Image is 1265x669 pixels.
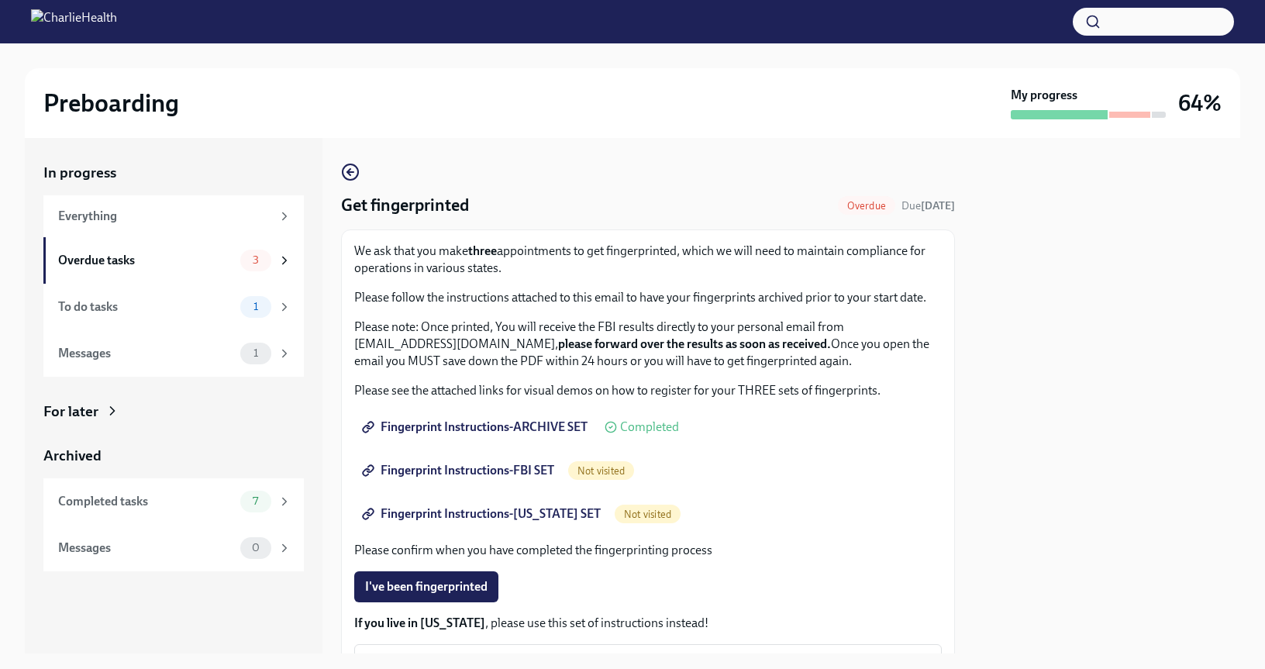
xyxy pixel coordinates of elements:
[58,540,234,557] div: Messages
[620,421,679,433] span: Completed
[43,525,304,571] a: Messages0
[901,199,955,212] span: Due
[921,199,955,212] strong: [DATE]
[43,195,304,237] a: Everything
[365,506,601,522] span: Fingerprint Instructions-[US_STATE] SET
[341,194,469,217] h4: Get fingerprinted
[354,498,612,529] a: Fingerprint Instructions-[US_STATE] SET
[365,579,488,595] span: I've been fingerprinted
[354,615,942,632] p: , please use this set of instructions instead!
[58,252,234,269] div: Overdue tasks
[58,208,271,225] div: Everything
[838,200,895,212] span: Overdue
[1178,89,1222,117] h3: 64%
[43,88,179,119] h2: Preboarding
[354,542,942,559] p: Please confirm when you have completed the fingerprinting process
[43,402,304,422] a: For later
[568,465,634,477] span: Not visited
[354,571,498,602] button: I've been fingerprinted
[354,616,485,630] strong: If you live in [US_STATE]
[43,330,304,377] a: Messages1
[43,446,304,466] a: Archived
[43,237,304,284] a: Overdue tasks3
[354,289,942,306] p: Please follow the instructions attached to this email to have your fingerprints archived prior to...
[244,301,267,312] span: 1
[58,345,234,362] div: Messages
[468,243,497,258] strong: three
[354,455,565,486] a: Fingerprint Instructions-FBI SET
[243,542,269,553] span: 0
[58,298,234,316] div: To do tasks
[31,9,117,34] img: CharlieHealth
[243,495,267,507] span: 7
[244,347,267,359] span: 1
[354,382,942,399] p: Please see the attached links for visual demos on how to register for your THREE sets of fingerpr...
[365,419,588,435] span: Fingerprint Instructions-ARCHIVE SET
[43,163,304,183] a: In progress
[43,284,304,330] a: To do tasks1
[365,463,554,478] span: Fingerprint Instructions-FBI SET
[901,198,955,213] span: August 25th, 2025 09:00
[354,243,942,277] p: We ask that you make appointments to get fingerprinted, which we will need to maintain compliance...
[1011,87,1077,104] strong: My progress
[354,319,942,370] p: Please note: Once printed, You will receive the FBI results directly to your personal email from ...
[43,478,304,525] a: Completed tasks7
[43,402,98,422] div: For later
[58,493,234,510] div: Completed tasks
[354,412,598,443] a: Fingerprint Instructions-ARCHIVE SET
[243,254,268,266] span: 3
[615,509,681,520] span: Not visited
[558,336,831,351] strong: please forward over the results as soon as received.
